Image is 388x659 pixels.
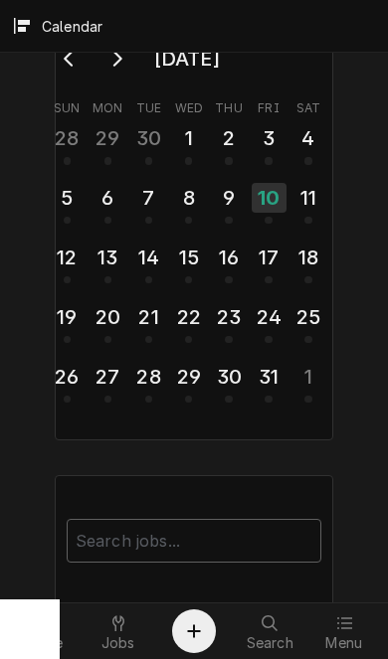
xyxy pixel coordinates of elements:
span: Jobs [101,635,135,651]
div: 20 [93,302,123,332]
div: 27 [93,362,123,392]
div: 29 [93,123,123,153]
div: 16 [214,243,245,272]
button: Go to previous month [50,43,90,75]
div: 31 [254,362,285,392]
div: 30 [214,362,245,392]
div: 8 [173,183,204,213]
button: Go to next month [97,43,136,75]
th: Monday [87,93,128,117]
th: Thursday [209,93,249,117]
div: 3 [254,123,285,153]
div: Calendar Day Picker [55,15,332,440]
div: 28 [52,123,83,153]
th: Saturday [289,93,328,117]
div: 1 [293,362,324,392]
div: 11 [293,183,324,213]
div: 15 [173,243,204,272]
div: 23 [214,302,245,332]
div: 18 [293,243,324,272]
div: 10 [252,183,287,213]
div: 2 [214,123,245,153]
a: Jobs [83,607,155,655]
input: Search jobs... [67,519,321,563]
span: Search [247,635,293,651]
div: 29 [173,362,204,392]
th: Friday [249,93,289,117]
div: 7 [133,183,164,213]
div: 5 [52,183,83,213]
th: Tuesday [129,93,169,117]
div: 25 [293,302,324,332]
div: 30 [133,123,164,153]
div: [DATE] [147,42,227,76]
div: 19 [52,302,83,332]
div: 12 [52,243,83,272]
a: Search [234,607,306,655]
button: Create Object [172,609,216,653]
div: 1 [173,123,204,153]
div: 28 [133,362,164,392]
div: 22 [173,302,204,332]
div: 24 [254,302,285,332]
div: 14 [133,243,164,272]
div: Calendar Filters [67,500,321,583]
div: Calendar Filters [55,475,332,651]
div: 13 [93,243,123,272]
div: 6 [93,183,123,213]
div: 21 [133,302,164,332]
span: Menu [325,635,362,651]
div: 26 [52,362,83,392]
div: 17 [254,243,285,272]
th: Sunday [47,93,87,117]
div: 9 [214,183,245,213]
a: Menu [308,607,381,655]
th: Wednesday [169,93,209,117]
div: 4 [293,123,324,153]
